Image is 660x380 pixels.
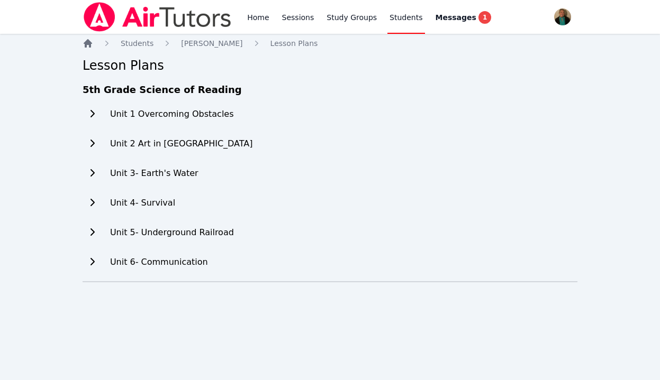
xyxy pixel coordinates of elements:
span: Students [121,39,153,48]
h2: Unit 5- Underground Railroad [110,226,234,239]
h2: Unit 4- Survival [110,197,175,209]
span: Messages [436,12,476,23]
span: [PERSON_NAME] [181,39,242,48]
a: [PERSON_NAME] [181,38,242,49]
h2: Unit 6- Communication [110,256,208,268]
span: Lesson Plans [270,39,318,48]
nav: Breadcrumb [83,38,577,49]
a: Students [121,38,153,49]
h2: Unit 3- Earth's Water [110,167,198,180]
h2: Unit 2 Art in [GEOGRAPHIC_DATA] [110,137,253,150]
a: Lesson Plans [270,38,318,49]
span: 1 [478,11,491,24]
img: Air Tutors [83,2,232,32]
h2: Unit 1 Overcoming Obstacles [110,108,234,121]
h3: 5th Grade Science of Reading [83,82,577,97]
h2: Lesson Plans [83,57,577,74]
